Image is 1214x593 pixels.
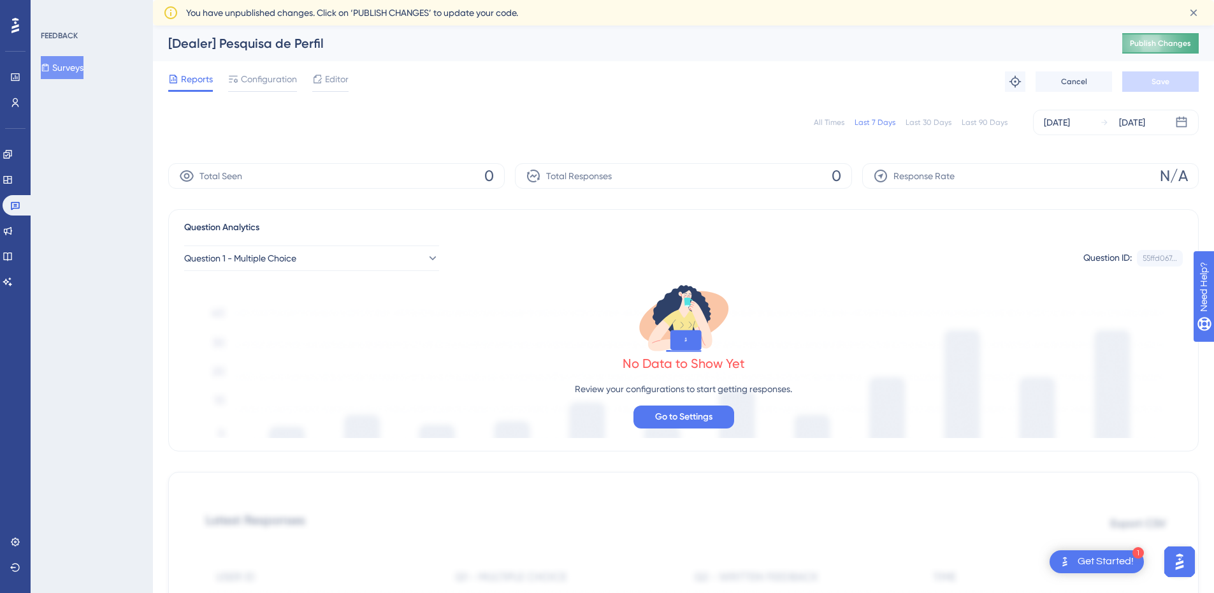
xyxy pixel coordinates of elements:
button: Cancel [1036,71,1112,92]
div: Last 30 Days [906,117,951,128]
span: 0 [832,166,841,186]
img: launcher-image-alternative-text [1057,554,1073,569]
div: Get Started! [1078,555,1134,569]
span: Go to Settings [655,409,712,425]
div: [Dealer] Pesquisa de Perfil [168,34,1090,52]
iframe: UserGuiding AI Assistant Launcher [1160,543,1199,581]
div: No Data to Show Yet [623,355,745,372]
span: Reports [181,71,213,87]
div: Last 7 Days [855,117,895,128]
div: 1 [1132,547,1144,559]
span: Total Seen [199,168,242,184]
div: Last 90 Days [962,117,1008,128]
span: 0 [484,166,494,186]
div: Open Get Started! checklist, remaining modules: 1 [1050,550,1144,573]
span: Response Rate [893,168,955,184]
span: N/A [1160,166,1188,186]
button: Go to Settings [633,406,734,428]
span: Total Responses [546,168,612,184]
div: [DATE] [1119,115,1145,130]
span: Save [1152,77,1169,87]
button: Question 1 - Multiple Choice [184,245,439,271]
span: Need Help? [30,3,80,18]
p: Review your configurations to start getting responses. [575,381,792,397]
div: All Times [814,117,844,128]
button: Save [1122,71,1199,92]
span: Editor [325,71,349,87]
div: 55ffd067... [1143,253,1177,263]
div: FEEDBACK [41,31,78,41]
span: Cancel [1061,77,1087,87]
span: You have unpublished changes. Click on ‘PUBLISH CHANGES’ to update your code. [186,5,518,20]
span: Configuration [241,71,297,87]
button: Surveys [41,56,83,79]
span: Question Analytics [184,220,259,235]
div: [DATE] [1044,115,1070,130]
button: Publish Changes [1122,33,1199,54]
span: Publish Changes [1130,38,1191,48]
div: Question ID: [1083,250,1132,267]
span: Question 1 - Multiple Choice [184,251,296,266]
